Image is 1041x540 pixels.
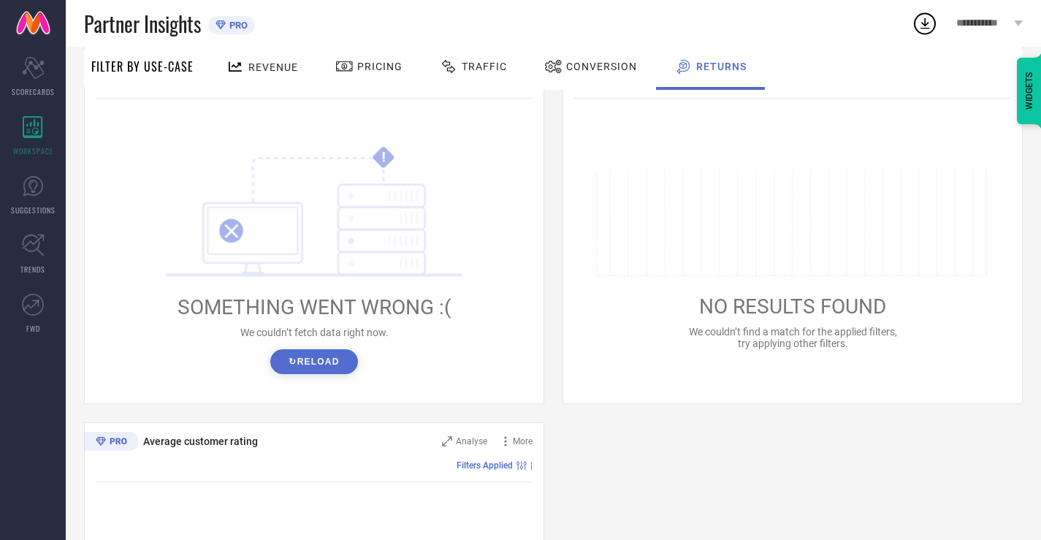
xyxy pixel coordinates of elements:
tspan: ! [382,149,386,166]
span: NO RESULTS FOUND [699,294,886,319]
span: SCORECARDS [12,86,55,97]
span: TRENDS [20,264,45,275]
div: Premium [84,432,138,454]
span: Pricing [357,61,403,72]
span: | [530,460,533,471]
span: We couldn’t find a match for the applied filters, try applying other filters. [689,326,897,349]
span: PRO [226,20,248,31]
span: SOMETHING WENT WRONG :( [178,295,451,319]
span: SUGGESTIONS [11,205,56,216]
span: We couldn’t fetch data right now. [240,327,389,338]
span: Filter By Use-Case [91,58,194,75]
span: Revenue [248,61,298,73]
span: Partner Insights [84,9,201,39]
span: Average customer rating [143,436,258,447]
span: FWD [26,323,40,334]
span: WORKSPACE [13,145,53,156]
span: Conversion [566,61,637,72]
button: ↻Reload [270,349,357,374]
div: Open download list [912,10,938,37]
span: Traffic [462,61,507,72]
span: Filters Applied [457,460,513,471]
svg: Zoom [442,436,452,446]
span: Analyse [456,436,487,446]
span: More [513,436,533,446]
span: Returns [696,61,747,72]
